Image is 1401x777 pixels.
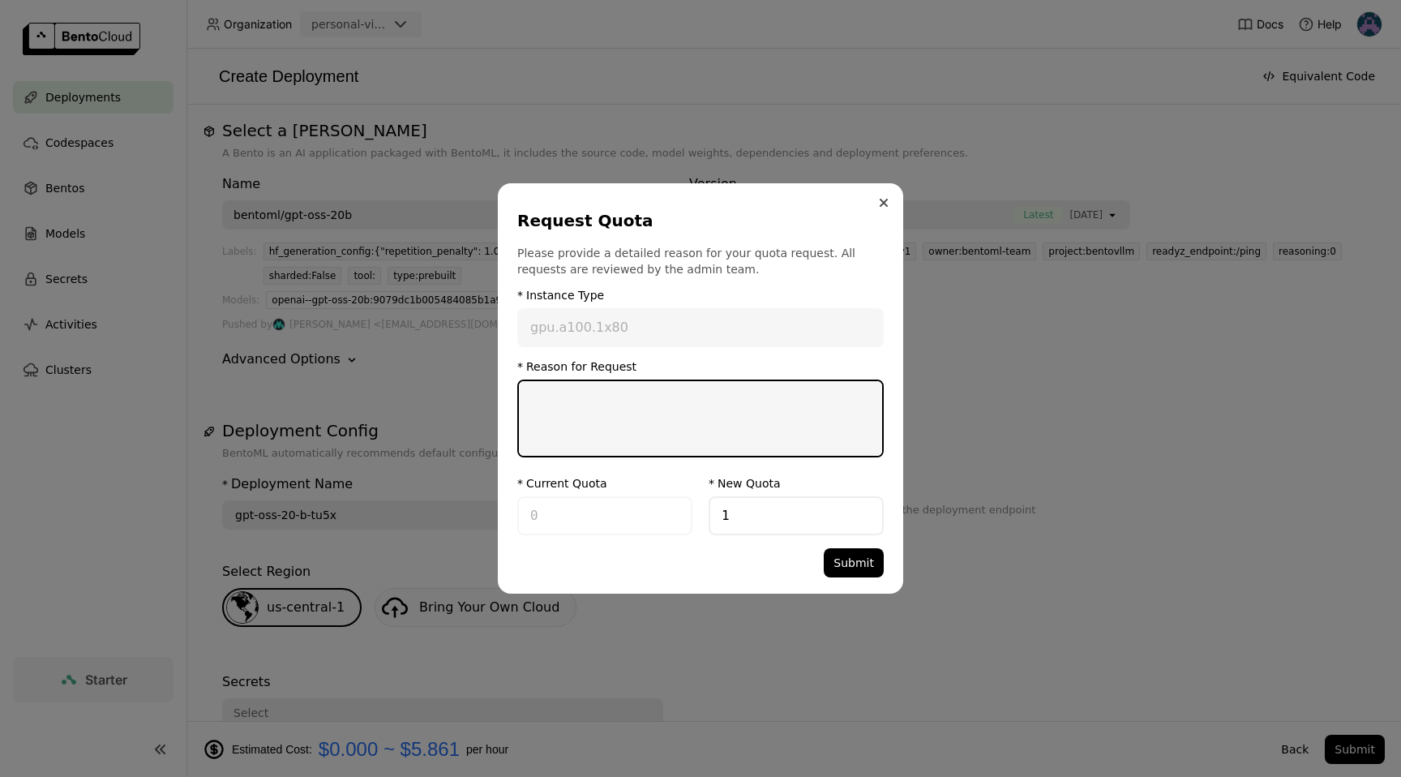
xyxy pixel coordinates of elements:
[526,360,636,373] div: Reason for Request
[526,477,607,490] div: Current Quota
[874,193,893,212] button: Close
[498,183,903,594] div: dialog
[526,289,604,302] div: Instance Type
[718,477,781,490] div: New Quota
[824,548,884,577] button: Submit
[517,209,877,232] div: Request Quota
[517,245,884,277] p: Please provide a detailed reason for your quota request. All requests are reviewed by the admin t...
